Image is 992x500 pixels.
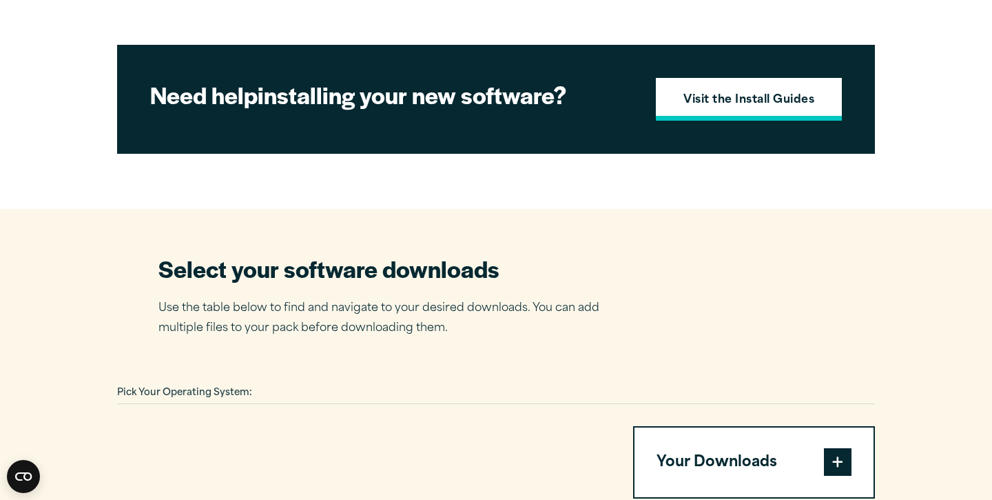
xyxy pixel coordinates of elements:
[7,460,40,493] button: Open CMP widget
[656,78,842,121] a: Visit the Install Guides
[158,299,620,339] p: Use the table below to find and navigate to your desired downloads. You can add multiple files to...
[683,92,814,110] strong: Visit the Install Guides
[150,78,258,111] strong: Need help
[117,388,252,397] span: Pick Your Operating System:
[158,253,620,284] h2: Select your software downloads
[634,428,874,498] button: Your Downloads
[150,79,632,110] h2: installing your new software?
